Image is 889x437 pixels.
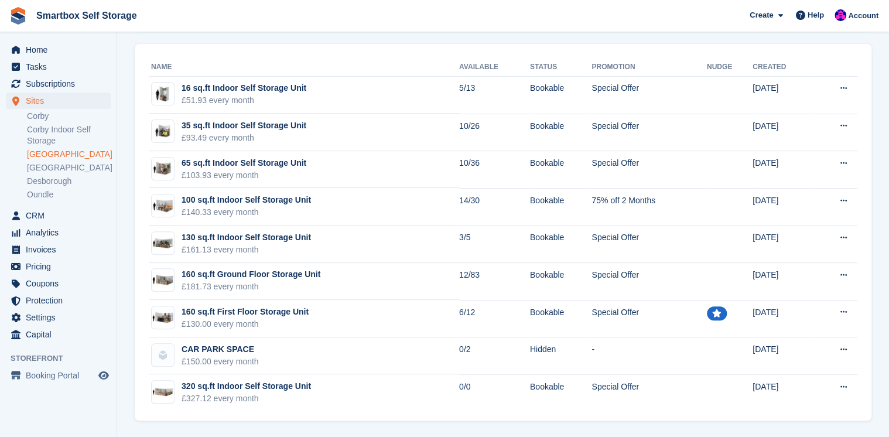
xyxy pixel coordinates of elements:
[182,206,311,218] div: £140.33 every month
[182,343,259,356] div: CAR PARK SPACE
[459,151,530,189] td: 10/36
[750,9,773,21] span: Create
[591,226,706,263] td: Special Offer
[591,337,706,375] td: -
[182,318,309,330] div: £130.00 every month
[9,7,27,25] img: stora-icon-8386f47178a22dfd0bd8f6a31ec36ba5ce8667c1dd55bd0f319d3a0aa187defe.svg
[459,76,530,114] td: 5/13
[182,244,311,256] div: £161.13 every month
[182,82,306,94] div: 16 sq.ft Indoor Self Storage Unit
[459,374,530,411] td: 0/0
[6,309,111,326] a: menu
[182,120,306,132] div: 35 sq.ft Indoor Self Storage Unit
[27,149,111,160] a: [GEOGRAPHIC_DATA]
[182,169,306,182] div: £103.93 every month
[26,224,96,241] span: Analytics
[26,42,96,58] span: Home
[530,374,592,411] td: Bookable
[808,9,824,21] span: Help
[6,76,111,92] a: menu
[753,337,813,375] td: [DATE]
[6,326,111,343] a: menu
[32,6,142,25] a: Smartbox Self Storage
[753,374,813,411] td: [DATE]
[182,231,311,244] div: 130 sq.ft Indoor Self Storage Unit
[26,275,96,292] span: Coupons
[6,224,111,241] a: menu
[591,76,706,114] td: Special Offer
[26,309,96,326] span: Settings
[27,162,111,173] a: [GEOGRAPHIC_DATA]
[530,300,592,337] td: Bookable
[26,367,96,384] span: Booking Portal
[753,188,813,226] td: [DATE]
[182,356,259,368] div: £150.00 every month
[459,114,530,151] td: 10/26
[530,58,592,77] th: Status
[6,367,111,384] a: menu
[26,59,96,75] span: Tasks
[459,226,530,263] td: 3/5
[11,353,117,364] span: Storefront
[6,258,111,275] a: menu
[152,384,174,401] img: 300-sqft-unit.jpg
[26,326,96,343] span: Capital
[753,263,813,301] td: [DATE]
[530,188,592,226] td: Bookable
[26,292,96,309] span: Protection
[459,58,530,77] th: Available
[27,124,111,146] a: Corby Indoor Self Storage
[591,58,706,77] th: Promotion
[182,392,311,405] div: £327.12 every month
[591,263,706,301] td: Special Offer
[530,226,592,263] td: Bookable
[182,157,306,169] div: 65 sq.ft Indoor Self Storage Unit
[530,337,592,375] td: Hidden
[6,241,111,258] a: menu
[848,10,878,22] span: Account
[26,207,96,224] span: CRM
[835,9,846,21] img: Sam Austin
[459,263,530,301] td: 12/83
[530,114,592,151] td: Bookable
[459,188,530,226] td: 14/30
[591,114,706,151] td: Special Offer
[152,160,174,177] img: 64-sqft-unit.jpg
[182,132,306,144] div: £93.49 every month
[26,241,96,258] span: Invoices
[152,309,174,326] img: 150-sqft-unit.jpg
[27,189,111,200] a: Oundle
[6,42,111,58] a: menu
[27,111,111,122] a: Corby
[6,207,111,224] a: menu
[591,151,706,189] td: Special Offer
[152,197,174,214] img: 100-sqft-unit%20(1).jpg
[530,263,592,301] td: Bookable
[753,151,813,189] td: [DATE]
[26,76,96,92] span: Subscriptions
[182,306,309,318] div: 160 sq.ft First Floor Storage Unit
[707,58,753,77] th: Nudge
[182,194,311,206] div: 100 sq.ft Indoor Self Storage Unit
[152,344,174,366] img: blank-unit-type-icon-ffbac7b88ba66c5e286b0e438baccc4b9c83835d4c34f86887a83fc20ec27e7b.svg
[530,76,592,114] td: Bookable
[182,268,320,281] div: 160 sq.ft Ground Floor Storage Unit
[182,380,311,392] div: 320 sq.ft Indoor Self Storage Unit
[530,151,592,189] td: Bookable
[753,300,813,337] td: [DATE]
[182,281,320,293] div: £181.73 every month
[152,272,174,289] img: 175-sqft-unit.jpg
[6,292,111,309] a: menu
[26,93,96,109] span: Sites
[152,123,174,140] img: 35-sqft-unit%20(1).jpg
[152,86,174,103] img: 15-sqft%20.jpg
[27,176,111,187] a: Desborough
[753,58,813,77] th: Created
[97,368,111,383] a: Preview store
[459,337,530,375] td: 0/2
[591,300,706,337] td: Special Offer
[753,76,813,114] td: [DATE]
[753,114,813,151] td: [DATE]
[152,235,174,252] img: 135-sqft-unit.jpg
[6,275,111,292] a: menu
